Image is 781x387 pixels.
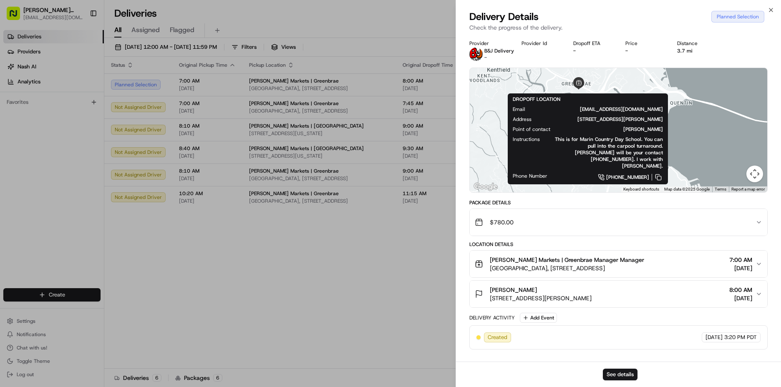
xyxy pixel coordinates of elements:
img: 1736555255976-a54dd68f-1ca7-489b-9aae-adbdc363a1c4 [17,130,23,136]
div: Past conversations [8,108,53,115]
img: 1736555255976-a54dd68f-1ca7-489b-9aae-adbdc363a1c4 [8,80,23,95]
span: Email [513,106,525,113]
a: 💻API Documentation [67,183,137,198]
img: Nash [8,8,25,25]
span: Knowledge Base [17,186,64,195]
img: Liam S. [8,144,22,157]
span: $780.00 [490,218,514,226]
a: Powered byPylon [59,206,101,213]
button: [PERSON_NAME] Markets | Greenbrae Manager Manager[GEOGRAPHIC_DATA], [STREET_ADDRESS]7:00 AM[DATE] [470,251,767,277]
span: DROPOFF LOCATION [513,96,560,103]
div: 3.7 mi [677,48,716,54]
span: Created [488,334,507,341]
button: $780.00 [470,209,767,236]
img: 8571987876998_91fb9ceb93ad5c398215_72.jpg [18,80,33,95]
span: [PERSON_NAME] [490,286,537,294]
span: Delivery Details [469,10,539,23]
span: [DATE] [74,152,91,158]
span: • [69,152,72,158]
span: Point of contact [513,126,550,133]
div: Dropoff ETA [573,40,612,47]
span: [DATE] [729,264,752,272]
div: Location Details [469,241,768,248]
button: See details [603,369,637,380]
span: [PERSON_NAME] [26,152,68,158]
span: • [91,129,93,136]
span: [STREET_ADDRESS][PERSON_NAME] [490,294,592,302]
button: Add Event [520,313,557,323]
span: [PHONE_NUMBER] [606,174,649,181]
div: Delivery Activity [469,314,515,321]
span: [GEOGRAPHIC_DATA], [STREET_ADDRESS] [490,264,644,272]
a: [PHONE_NUMBER] [561,173,663,182]
div: 💻 [71,187,77,194]
span: [EMAIL_ADDRESS][DOMAIN_NAME] [539,106,663,113]
span: - [484,54,487,61]
div: Provider Id [522,40,560,47]
button: See all [129,107,152,117]
p: Check the progress of the delivery. [469,23,768,32]
button: Keyboard shortcuts [623,186,659,192]
span: [DATE] [95,129,112,136]
span: [STREET_ADDRESS][PERSON_NAME] [545,116,663,123]
span: Pylon [83,207,101,213]
a: Open this area in Google Maps (opens a new window) [472,181,499,192]
img: 1736555255976-a54dd68f-1ca7-489b-9aae-adbdc363a1c4 [17,152,23,159]
button: Start new chat [142,82,152,92]
img: Google [472,181,499,192]
div: Price [625,40,664,47]
span: 8:00 AM [729,286,752,294]
span: [DATE] [729,294,752,302]
span: 3:20 PM PDT [724,334,757,341]
span: [PERSON_NAME] [564,126,663,133]
div: Provider [469,40,508,47]
span: Instructions [513,136,540,143]
span: Map data ©2025 Google [664,187,710,191]
span: 7:00 AM [729,256,752,264]
span: B&J Delivery [484,48,514,54]
img: Wisdom Oko [8,121,22,138]
div: Start new chat [38,80,137,88]
span: Phone Number [513,173,547,179]
p: Welcome 👋 [8,33,152,47]
div: 📗 [8,187,15,194]
button: Map camera controls [746,166,763,182]
span: [DATE] [705,334,723,341]
div: Distance [677,40,716,47]
input: Clear [22,54,138,63]
span: Address [513,116,532,123]
img: profile_bj_cartwheel_2man.png [469,48,483,61]
div: - [625,48,664,54]
div: Package Details [469,199,768,206]
a: Terms [715,187,726,191]
div: We're available if you need us! [38,88,115,95]
button: [PERSON_NAME][STREET_ADDRESS][PERSON_NAME]8:00 AM[DATE] [470,281,767,307]
a: 📗Knowledge Base [5,183,67,198]
span: [PERSON_NAME] Markets | Greenbrae Manager Manager [490,256,644,264]
div: - [573,48,612,54]
a: Report a map error [731,187,765,191]
span: This is for Marin Country Day School. You can pull into the carpool turnaround. [PERSON_NAME] wil... [553,136,663,169]
span: Wisdom [PERSON_NAME] [26,129,89,136]
span: API Documentation [79,186,134,195]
